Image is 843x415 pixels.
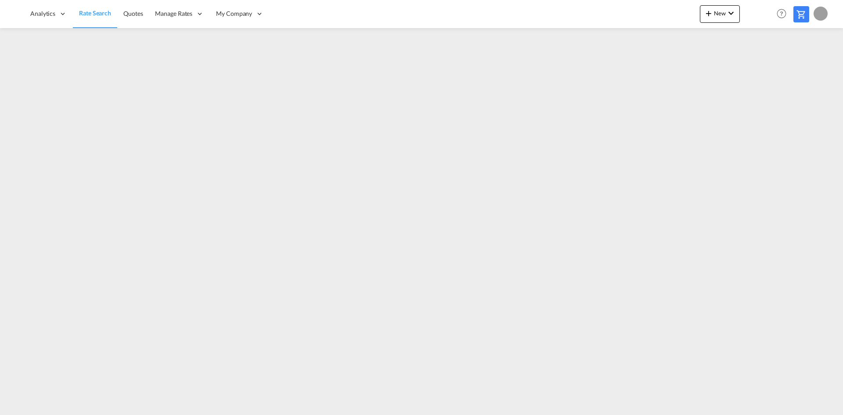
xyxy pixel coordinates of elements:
div: Help [774,6,793,22]
span: New [703,10,736,17]
md-icon: icon-chevron-down [726,8,736,18]
span: Analytics [30,9,55,18]
span: Quotes [123,10,143,17]
span: Rate Search [79,9,111,17]
md-icon: icon-plus 400-fg [703,8,714,18]
span: Manage Rates [155,9,192,18]
button: icon-plus 400-fgNewicon-chevron-down [700,5,740,23]
span: My Company [216,9,252,18]
span: Help [774,6,789,21]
